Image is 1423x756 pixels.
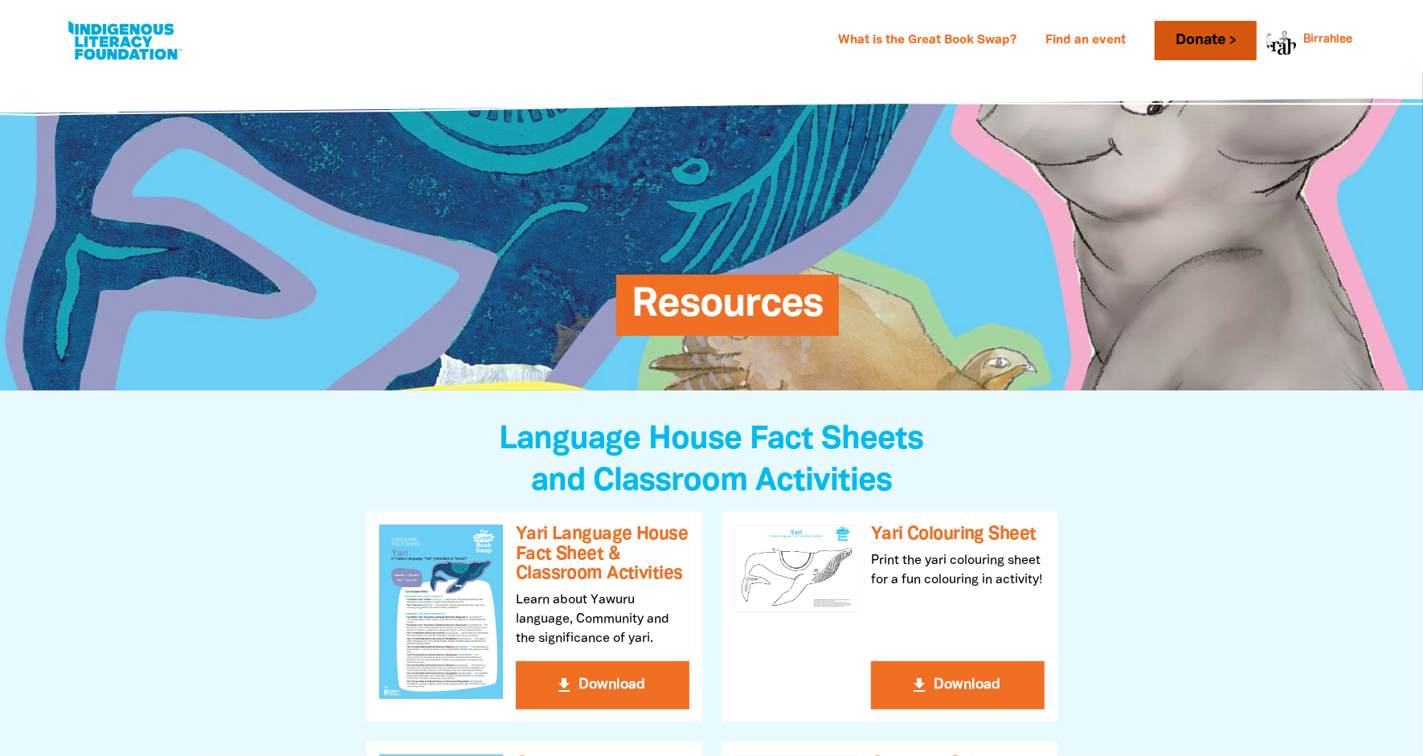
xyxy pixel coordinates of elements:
a: Donate [1155,21,1256,60]
img: Yari Colouring Sheet [734,525,858,612]
button: get_app Download [516,661,689,709]
button: get_app Download [871,661,1045,709]
i: get_app [554,676,574,695]
h3: Yari Colouring Sheet [871,525,1045,545]
a: Birrahlee [1303,35,1352,46]
span: Language House Fact Sheets [500,425,924,455]
i: get_app [910,676,929,695]
span: Resources [632,287,824,336]
a: Find an event [1036,28,1135,54]
h3: Yari Language House Fact Sheet & Classroom Activities [516,525,689,584]
span: and Classroom Activities [531,467,892,497]
img: Yari Language House Fact Sheet & Classroom Activities [379,525,503,699]
a: What is the Great Book Swap? [828,28,1026,54]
